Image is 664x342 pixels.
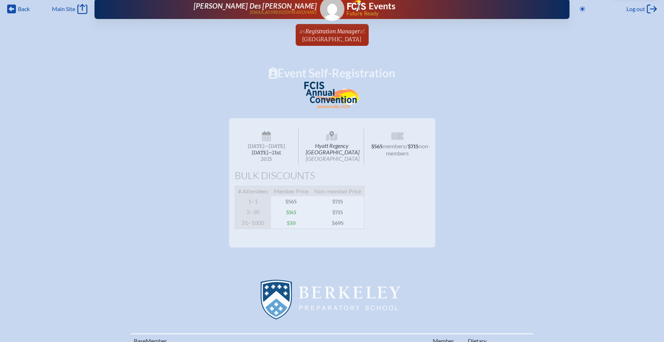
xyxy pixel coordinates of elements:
[311,196,364,207] span: $715
[626,5,645,13] span: Log out
[52,5,75,13] span: Main Site
[311,218,364,229] span: $695
[305,28,360,35] span: Registration Manager
[271,218,311,229] span: $30
[235,218,271,229] span: 31–1000
[235,196,271,207] span: 1–1
[248,143,265,149] span: [DATE]
[271,186,311,197] span: Member Price
[261,279,404,320] img: Berkeley Preparatory School
[300,128,364,165] span: Hyatt Regency [GEOGRAPHIC_DATA]
[311,207,364,218] span: $715
[235,171,430,180] h1: Bulk Discounts
[235,186,271,197] span: # Attendees
[250,10,317,15] p: [EMAIL_ADDRESS][DOMAIN_NAME]
[371,144,383,150] span: $565
[117,2,317,16] a: [PERSON_NAME] Des [PERSON_NAME][EMAIL_ADDRESS][DOMAIN_NAME]
[52,4,87,14] a: Main Site
[296,24,368,46] a: asRegistration Managerat[GEOGRAPHIC_DATA]
[306,155,359,162] span: [GEOGRAPHIC_DATA]
[299,27,305,35] span: as
[265,143,285,149] span: –[DATE]
[369,2,396,11] h1: Events
[406,143,408,149] span: /
[252,150,281,156] span: [DATE]–⁠21st
[271,196,311,207] span: $565
[235,207,271,218] span: 2–30
[360,27,365,35] span: at
[383,143,406,149] span: members
[346,11,547,16] span: Future Ready
[18,5,30,13] span: Back
[311,186,364,197] span: Non-member Price
[386,143,430,156] span: non-members
[194,1,317,10] span: [PERSON_NAME] Des [PERSON_NAME]
[241,156,293,162] span: 2025
[408,144,418,150] span: $715
[271,207,311,218] span: $145
[304,82,360,109] img: FCIS Convention 2025
[302,36,362,43] span: [GEOGRAPHIC_DATA]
